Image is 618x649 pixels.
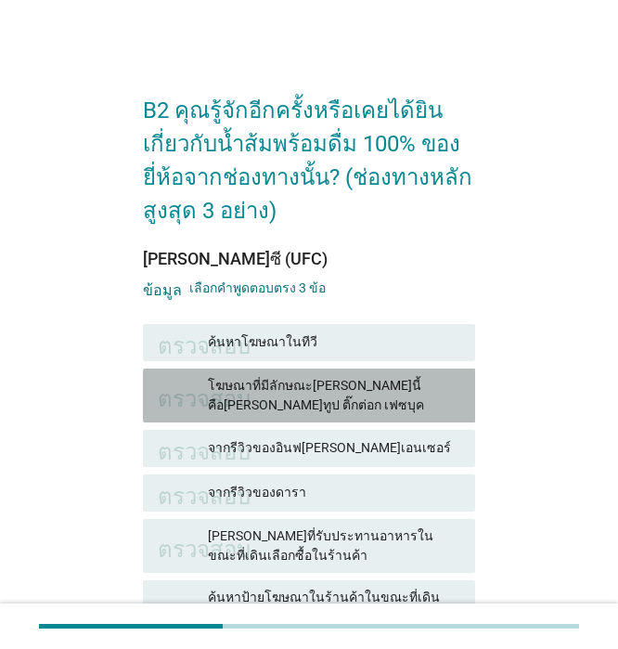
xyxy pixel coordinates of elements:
font: B2 คุณรู้จักอีกครั้งหรือเคยได้ยินเกี่ยวกับน้ำส้มพร้อมดื่ม 100% ของยี่ห้อจากช่องทางนั้น? (ช่องทางห... [143,97,472,224]
font: ข้อมูล [143,280,182,295]
font: เลือกคำพูดตอบตรง 3 ข้อ [189,280,326,295]
font: ตรวจสอบ [158,535,251,557]
font: ตรวจสอบ [158,331,251,354]
font: จากรีวิวของดารา [208,485,306,500]
font: ตรวจสอบ [158,437,251,460]
font: ค้นหาโฆษณาในทีวี [208,334,317,349]
font: ตรวจสอบ [158,596,251,618]
font: ตรวจสอบ [158,482,251,504]
font: [PERSON_NAME]ที่รับประทานอาหารในขณะที่เดินเลือกซื้อในร้านค้า [208,528,433,563]
font: โฆษณาที่มีลักษณะ[PERSON_NAME]นี้คือ[PERSON_NAME]ทูป ติ๊กต่อก เฟซบุค [208,378,424,412]
font: ค้นหาป้ายโฆษณาในร้านค้าในขณะที่เดินเลือกซื้อในร้านค้า [208,590,440,624]
font: จากรีวิวของอินฟ[PERSON_NAME]เอนเซอร์ [208,440,451,455]
font: [PERSON_NAME]ซี (UFC) [143,249,328,268]
font: ตรวจสอบ [158,384,251,407]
